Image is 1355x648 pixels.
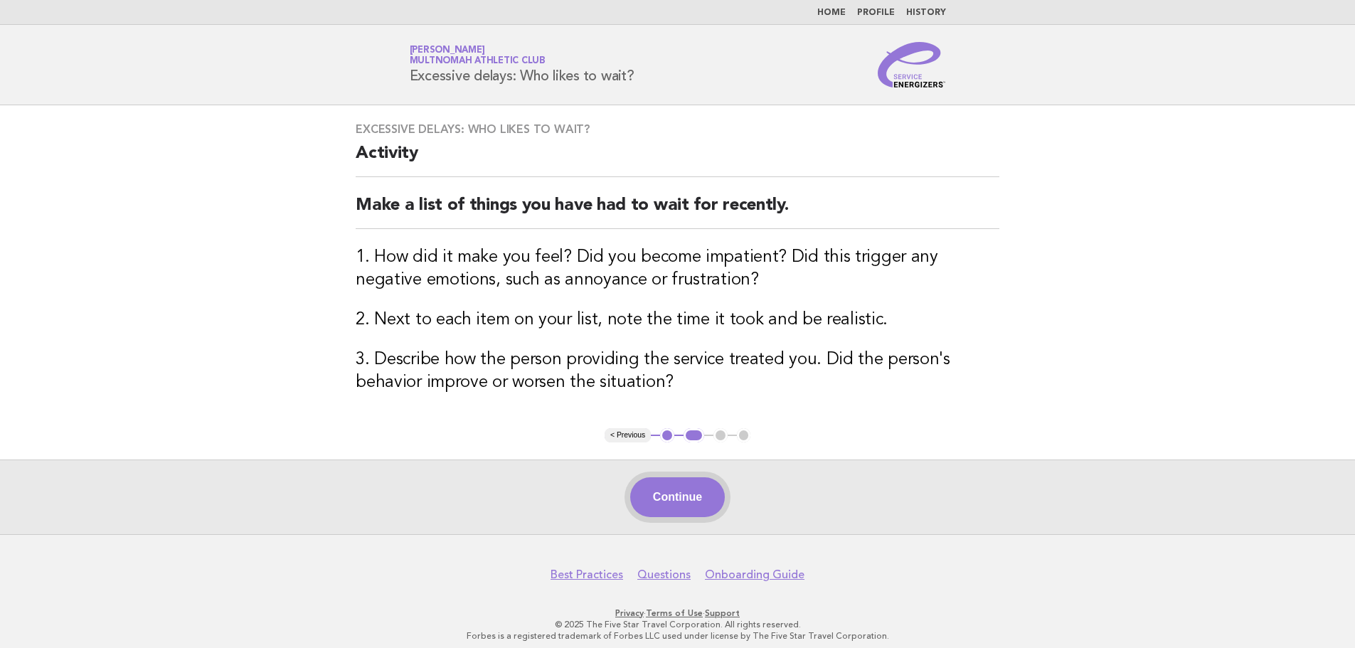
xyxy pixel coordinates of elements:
h3: 3. Describe how the person providing the service treated you. Did the person's behavior improve o... [356,349,999,394]
h3: 2. Next to each item on your list, note the time it took and be realistic. [356,309,999,331]
span: Multnomah Athletic Club [410,57,546,66]
a: Best Practices [551,568,623,582]
button: 2 [684,428,704,442]
a: Onboarding Guide [705,568,804,582]
p: © 2025 The Five Star Travel Corporation. All rights reserved. [243,619,1113,630]
a: Questions [637,568,691,582]
img: Service Energizers [878,42,946,87]
button: Continue [630,477,725,517]
a: History [906,9,946,17]
a: Terms of Use [646,608,703,618]
p: · · [243,607,1113,619]
a: Support [705,608,740,618]
p: Forbes is a registered trademark of Forbes LLC used under license by The Five Star Travel Corpora... [243,630,1113,642]
h2: Activity [356,142,999,177]
a: [PERSON_NAME]Multnomah Athletic Club [410,46,546,65]
a: Privacy [615,608,644,618]
button: < Previous [605,428,651,442]
h3: 1. How did it make you feel? Did you become impatient? Did this trigger any negative emotions, su... [356,246,999,292]
h1: Excessive delays: Who likes to wait? [410,46,634,83]
a: Home [817,9,846,17]
h3: Excessive delays: Who likes to wait? [356,122,999,137]
h2: Make a list of things you have had to wait for recently. [356,194,999,229]
a: Profile [857,9,895,17]
button: 1 [660,428,674,442]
